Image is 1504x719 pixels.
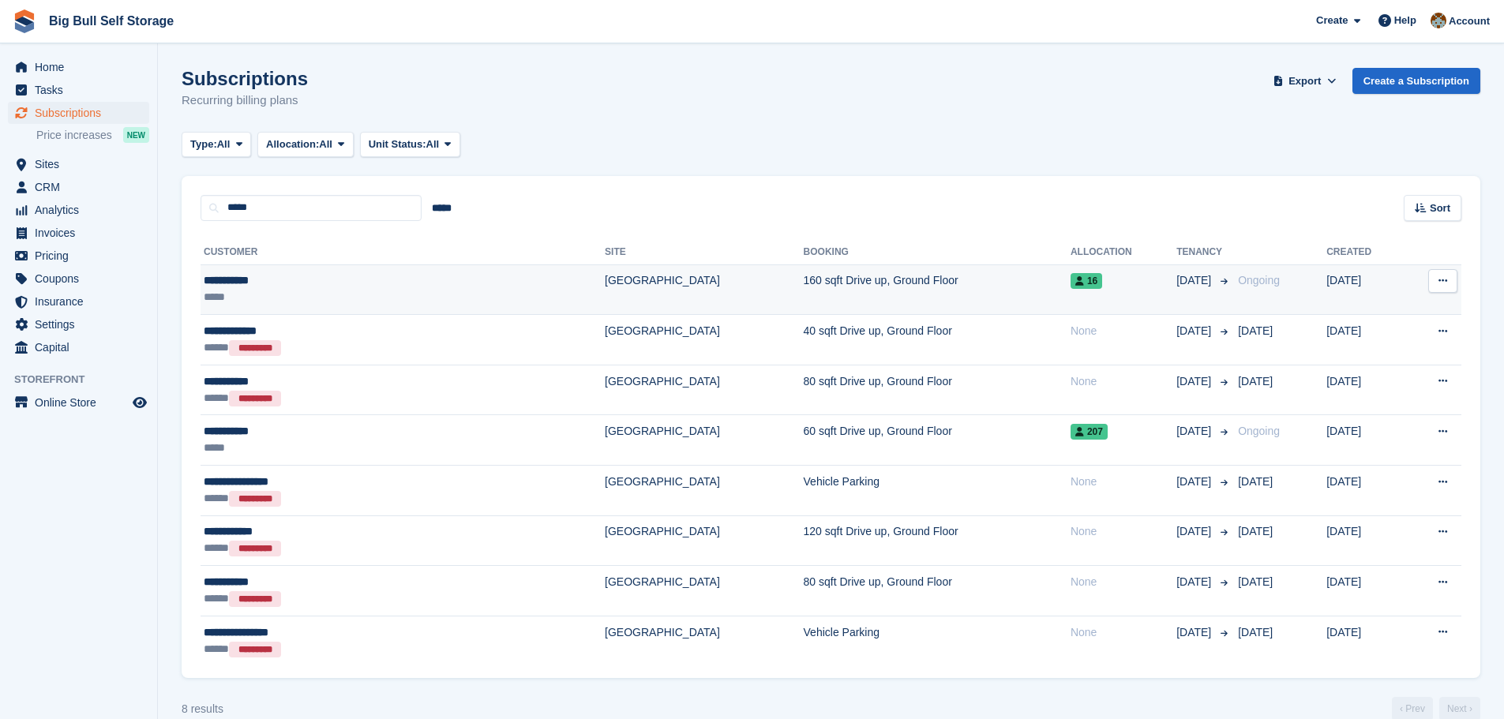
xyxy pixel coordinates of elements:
[1238,525,1273,537] span: [DATE]
[1071,424,1108,440] span: 207
[1270,68,1340,94] button: Export
[36,128,112,143] span: Price increases
[8,199,149,221] a: menu
[1176,624,1214,641] span: [DATE]
[8,245,149,267] a: menu
[605,616,803,665] td: [GEOGRAPHIC_DATA]
[35,391,129,414] span: Online Store
[266,137,319,152] span: Allocation:
[1352,68,1480,94] a: Create a Subscription
[1071,273,1102,289] span: 16
[8,268,149,290] a: menu
[1430,200,1450,216] span: Sort
[35,79,129,101] span: Tasks
[1238,425,1280,437] span: Ongoing
[1449,13,1490,29] span: Account
[36,126,149,144] a: Price increases NEW
[35,153,129,175] span: Sites
[360,132,460,158] button: Unit Status: All
[201,240,605,265] th: Customer
[217,137,231,152] span: All
[1176,423,1214,440] span: [DATE]
[1326,566,1405,616] td: [DATE]
[1176,240,1232,265] th: Tenancy
[35,313,129,335] span: Settings
[804,315,1071,365] td: 40 sqft Drive up, Ground Floor
[804,415,1071,466] td: 60 sqft Drive up, Ground Floor
[35,199,129,221] span: Analytics
[43,8,180,34] a: Big Bull Self Storage
[1071,373,1176,390] div: None
[14,372,157,388] span: Storefront
[8,79,149,101] a: menu
[1071,523,1176,540] div: None
[1238,575,1273,588] span: [DATE]
[35,102,129,124] span: Subscriptions
[35,222,129,244] span: Invoices
[605,264,803,315] td: [GEOGRAPHIC_DATA]
[8,290,149,313] a: menu
[1326,515,1405,566] td: [DATE]
[130,393,149,412] a: Preview store
[182,92,308,110] p: Recurring billing plans
[1071,323,1176,339] div: None
[1326,240,1405,265] th: Created
[1176,373,1214,390] span: [DATE]
[605,515,803,566] td: [GEOGRAPHIC_DATA]
[8,153,149,175] a: menu
[605,315,803,365] td: [GEOGRAPHIC_DATA]
[123,127,149,143] div: NEW
[1071,240,1176,265] th: Allocation
[1238,274,1280,286] span: Ongoing
[1176,323,1214,339] span: [DATE]
[35,245,129,267] span: Pricing
[1071,574,1176,590] div: None
[319,137,332,152] span: All
[8,391,149,414] a: menu
[182,701,223,717] div: 8 results
[804,616,1071,665] td: Vehicle Parking
[804,264,1071,315] td: 160 sqft Drive up, Ground Floor
[35,336,129,358] span: Capital
[804,515,1071,566] td: 120 sqft Drive up, Ground Floor
[190,137,217,152] span: Type:
[1394,13,1416,28] span: Help
[1176,574,1214,590] span: [DATE]
[1071,624,1176,641] div: None
[1176,272,1214,289] span: [DATE]
[1238,324,1273,337] span: [DATE]
[1431,13,1446,28] img: Mike Llewellen Palmer
[605,240,803,265] th: Site
[1326,415,1405,466] td: [DATE]
[8,336,149,358] a: menu
[1326,315,1405,365] td: [DATE]
[1176,474,1214,490] span: [DATE]
[1176,523,1214,540] span: [DATE]
[426,137,440,152] span: All
[1326,264,1405,315] td: [DATE]
[35,176,129,198] span: CRM
[1238,475,1273,488] span: [DATE]
[8,313,149,335] a: menu
[1071,474,1176,490] div: None
[182,132,251,158] button: Type: All
[257,132,354,158] button: Allocation: All
[1326,365,1405,415] td: [DATE]
[804,240,1071,265] th: Booking
[605,415,803,466] td: [GEOGRAPHIC_DATA]
[1326,466,1405,516] td: [DATE]
[182,68,308,89] h1: Subscriptions
[8,102,149,124] a: menu
[369,137,426,152] span: Unit Status:
[8,176,149,198] a: menu
[605,466,803,516] td: [GEOGRAPHIC_DATA]
[605,365,803,415] td: [GEOGRAPHIC_DATA]
[8,56,149,78] a: menu
[35,56,129,78] span: Home
[35,290,129,313] span: Insurance
[804,566,1071,616] td: 80 sqft Drive up, Ground Floor
[1326,616,1405,665] td: [DATE]
[8,222,149,244] a: menu
[605,566,803,616] td: [GEOGRAPHIC_DATA]
[1316,13,1348,28] span: Create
